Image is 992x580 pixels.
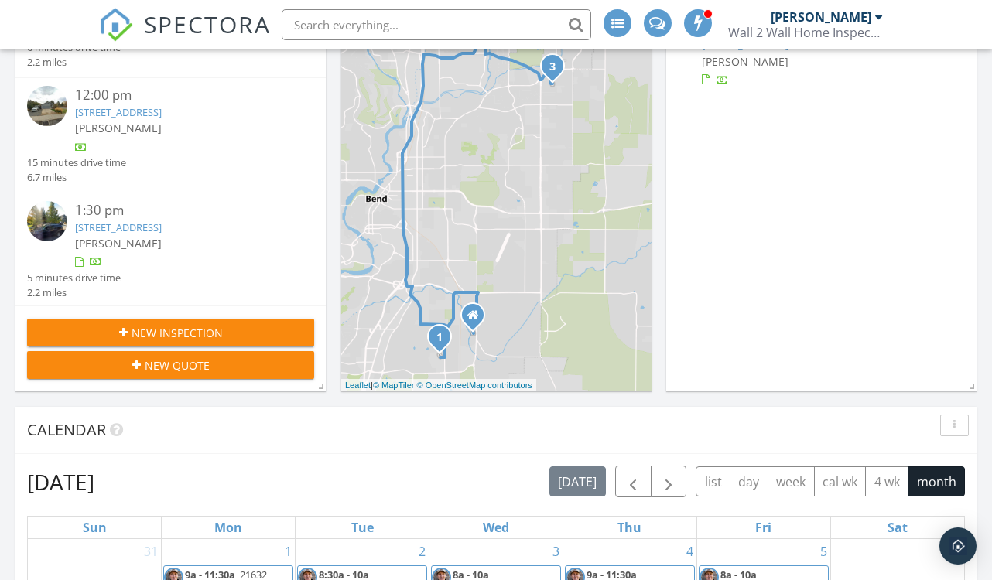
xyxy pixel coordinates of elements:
a: Thursday [614,517,645,538]
div: 1:30 pm [75,201,290,220]
div: 61167 Splendor Ln, Bend, OR 97702 [440,336,449,346]
button: week [768,466,815,496]
button: 4 wk [865,466,908,496]
a: © MapTiler [373,380,415,390]
a: Go to September 4, 2025 [683,539,696,564]
button: Previous month [615,466,652,497]
span: New Quote [145,357,210,374]
div: Wall 2 Wall Home Inspections [728,25,883,40]
div: 15 minutes drive time [27,155,126,170]
a: [STREET_ADDRESS] [75,220,162,234]
button: list [696,466,730,496]
img: streetview [27,201,67,241]
a: Saturday [884,517,911,538]
div: 61351 Robinhood Ln., Bend OR 97702 [473,315,482,324]
div: 6.7 miles [27,170,126,185]
a: Monday [211,517,245,538]
img: streetview [27,86,67,126]
div: Open Intercom Messenger [939,527,977,565]
div: | [341,379,536,392]
div: 2.2 miles [27,285,121,300]
a: [STREET_ADDRESS] [75,105,162,119]
a: [DATE] 9:00 am [STREET_ADDRESS] [PERSON_NAME] [678,19,965,87]
button: Next month [651,466,687,497]
a: Tuesday [348,517,377,538]
a: Go to August 31, 2025 [141,539,161,564]
div: [PERSON_NAME] [771,9,871,25]
a: Wednesday [480,517,512,538]
a: Friday [752,517,775,538]
a: Leaflet [345,380,371,390]
img: The Best Home Inspection Software - Spectora [99,8,133,42]
a: SPECTORA [99,21,271,53]
a: Go to September 3, 2025 [549,539,563,564]
button: New Quote [27,351,314,379]
h2: [DATE] [27,466,94,497]
div: 5 minutes drive time [27,271,121,285]
span: [PERSON_NAME] [702,54,788,69]
span: New Inspection [132,325,223,341]
span: [PERSON_NAME] [75,121,162,135]
span: Calendar [27,419,106,440]
span: SPECTORA [144,8,271,40]
a: Go to September 1, 2025 [282,539,295,564]
a: 1:30 pm [STREET_ADDRESS] [PERSON_NAME] 5 minutes drive time 2.2 miles [27,201,314,300]
a: 12:00 pm [STREET_ADDRESS] [PERSON_NAME] 15 minutes drive time 6.7 miles [27,86,314,185]
div: 2907 NE Marea Dr, Bend, OR 97701 [552,66,562,75]
div: 2.2 miles [27,55,121,70]
i: 1 [436,333,443,343]
a: Go to September 5, 2025 [817,539,830,564]
a: Sunday [80,517,110,538]
button: [DATE] [549,466,606,496]
input: Search everything... [282,9,591,40]
button: New Inspection [27,319,314,346]
a: © OpenStreetMap contributors [417,380,532,390]
i: 3 [549,62,556,73]
button: month [908,466,965,496]
span: [PERSON_NAME] [75,236,162,251]
button: day [730,466,768,496]
a: Go to September 2, 2025 [416,539,429,564]
button: cal wk [814,466,867,496]
div: 12:00 pm [75,86,290,105]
